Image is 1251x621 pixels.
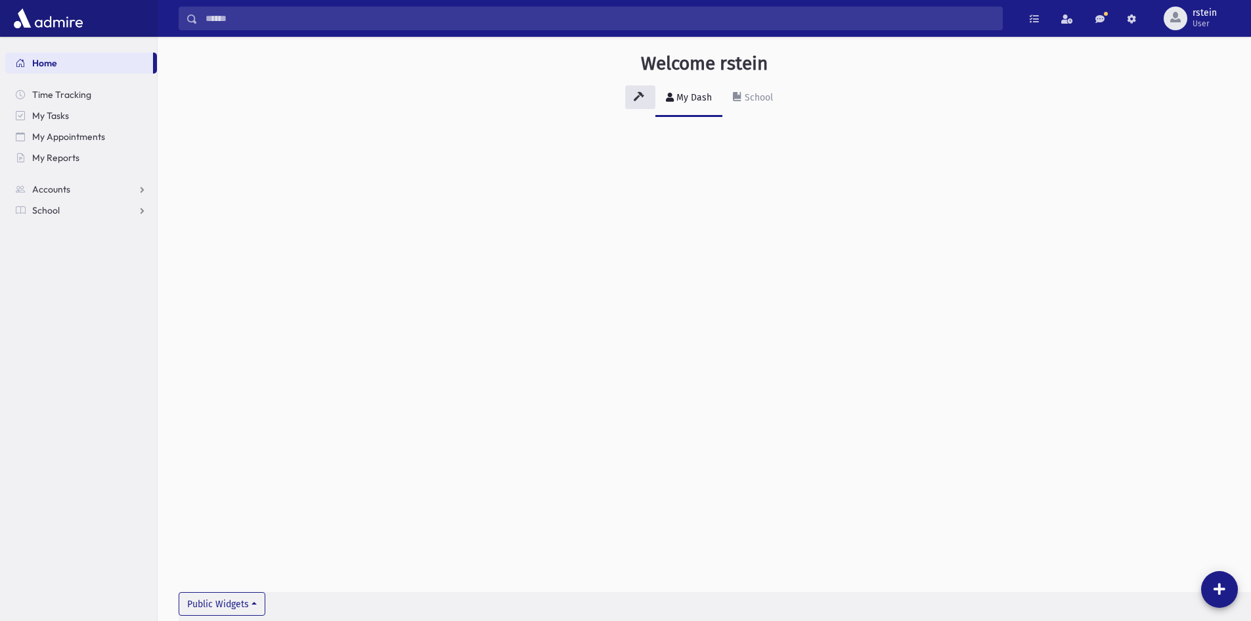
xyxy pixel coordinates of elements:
[1193,18,1217,29] span: User
[5,105,157,126] a: My Tasks
[11,5,86,32] img: AdmirePro
[1193,8,1217,18] span: rstein
[179,592,265,616] button: Public Widgets
[32,57,57,69] span: Home
[32,152,79,164] span: My Reports
[5,126,157,147] a: My Appointments
[5,84,157,105] a: Time Tracking
[5,179,157,200] a: Accounts
[641,53,768,75] h3: Welcome rstein
[5,147,157,168] a: My Reports
[32,204,60,216] span: School
[742,92,773,103] div: School
[655,80,722,117] a: My Dash
[32,110,69,122] span: My Tasks
[32,183,70,195] span: Accounts
[32,131,105,143] span: My Appointments
[674,92,712,103] div: My Dash
[5,200,157,221] a: School
[32,89,91,101] span: Time Tracking
[198,7,1002,30] input: Search
[5,53,153,74] a: Home
[722,80,783,117] a: School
